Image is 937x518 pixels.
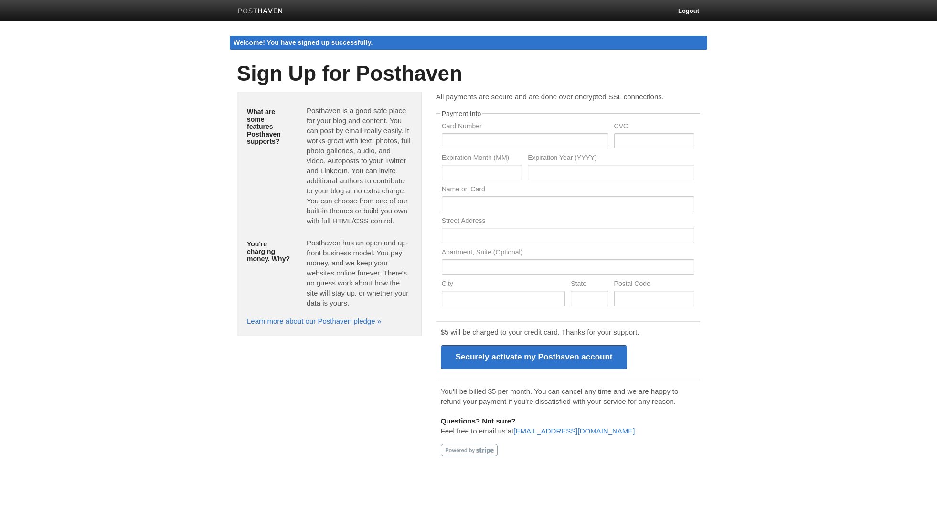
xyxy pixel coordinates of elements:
label: CVC [614,123,694,132]
label: Expiration Month (MM) [442,154,522,163]
div: Welcome! You have signed up successfully. [230,36,707,50]
label: Name on Card [442,186,694,195]
label: Street Address [442,217,694,226]
a: [EMAIL_ADDRESS][DOMAIN_NAME] [513,427,635,435]
img: Posthaven-bar [238,8,283,15]
p: Feel free to email us at [441,416,695,436]
p: All payments are secure and are done over encrypted SSL connections. [436,92,700,102]
p: Posthaven has an open and up-front business model. You pay money, and we keep your websites onlin... [307,238,412,308]
legend: Payment Info [440,110,483,117]
label: Expiration Year (YYYY) [528,154,694,163]
label: Postal Code [614,280,694,289]
p: Posthaven is a good safe place for your blog and content. You can post by email really easily. It... [307,106,412,226]
a: Learn more about our Posthaven pledge » [247,317,381,325]
p: You'll be billed $5 per month. You can cancel any time and we are happy to refund your payment if... [441,386,695,406]
label: Card Number [442,123,608,132]
h1: Sign Up for Posthaven [237,62,700,85]
input: Securely activate my Posthaven account [441,345,628,369]
b: Questions? Not sure? [441,417,516,425]
label: Apartment, Suite (Optional) [442,249,694,258]
label: City [442,280,565,289]
label: State [571,280,608,289]
p: $5 will be charged to your credit card. Thanks for your support. [441,327,695,337]
h5: What are some features Posthaven supports? [247,108,292,145]
h5: You're charging money. Why? [247,241,292,263]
